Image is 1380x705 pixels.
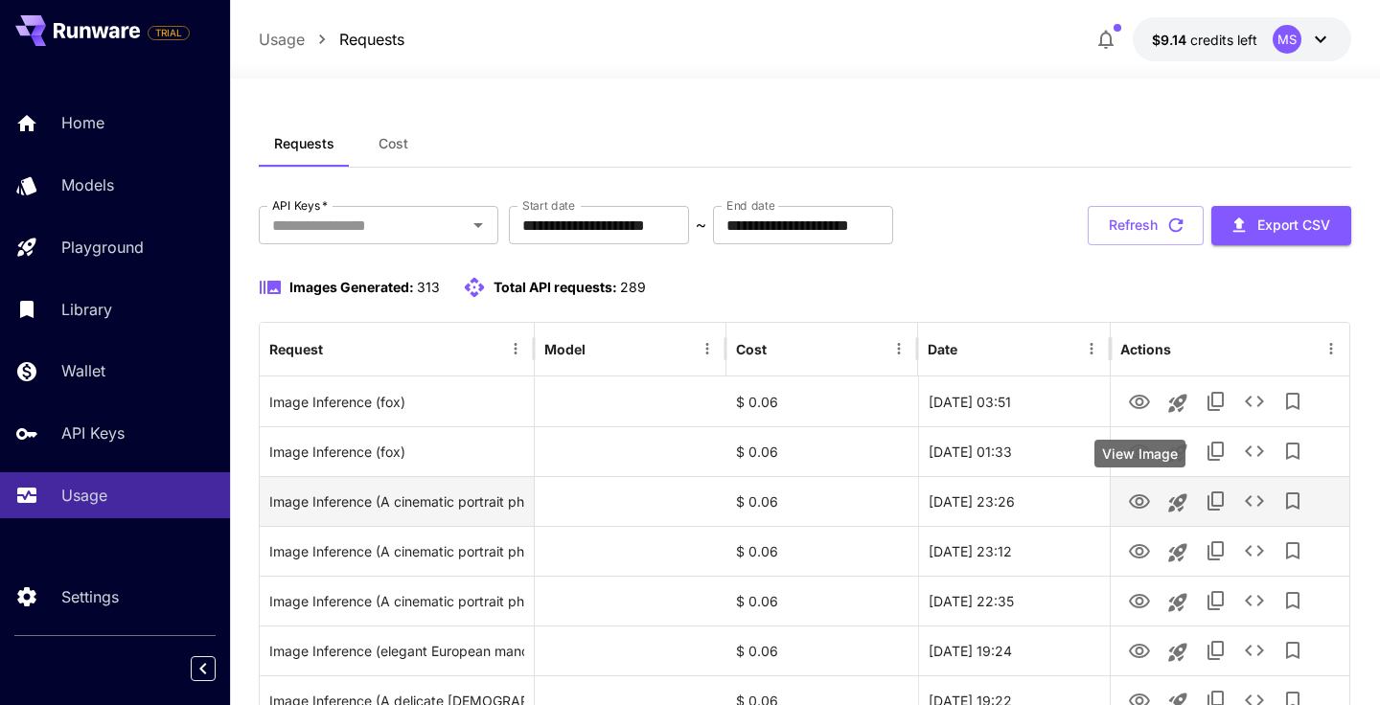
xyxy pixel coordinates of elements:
[1235,631,1274,670] button: See details
[1197,382,1235,421] button: Copy TaskUUID
[339,28,404,51] a: Requests
[502,335,529,362] button: Menu
[1235,581,1274,620] button: See details
[1094,440,1185,467] div: View Image
[1211,206,1351,245] button: Export CSV
[1133,17,1351,61] button: $9.1414MS
[259,28,404,51] nav: breadcrumb
[1274,581,1312,620] button: Add to library
[1159,484,1197,522] button: Launch in playground
[726,197,774,214] label: End date
[726,426,918,476] div: $ 0.06
[1078,335,1105,362] button: Menu
[61,111,104,134] p: Home
[465,212,492,239] button: Open
[1197,631,1235,670] button: Copy TaskUUID
[61,173,114,196] p: Models
[259,28,305,51] a: Usage
[918,576,1110,625] div: 09 Aug, 2025 22:35
[205,651,230,686] div: Collapse sidebar
[918,476,1110,526] div: 09 Aug, 2025 23:26
[379,135,408,152] span: Cost
[148,21,190,44] span: Add your payment card to enable full platform functionality.
[769,335,795,362] button: Sort
[1235,432,1274,470] button: See details
[269,427,524,476] div: Click to copy prompt
[1274,432,1312,470] button: Add to library
[928,341,957,357] div: Date
[1152,32,1190,48] span: $9.14
[1274,482,1312,520] button: Add to library
[1197,581,1235,620] button: Copy TaskUUID
[325,335,352,362] button: Sort
[587,335,614,362] button: Sort
[726,526,918,576] div: $ 0.06
[1273,25,1301,54] div: MS
[918,376,1110,426] div: 10 Aug, 2025 03:51
[289,279,414,295] span: Images Generated:
[1197,532,1235,570] button: Copy TaskUUID
[1120,341,1171,357] div: Actions
[1197,432,1235,470] button: Copy TaskUUID
[61,359,105,382] p: Wallet
[1274,382,1312,421] button: Add to library
[1159,583,1197,622] button: Launch in playground
[269,527,524,576] div: Click to copy prompt
[61,421,125,444] p: API Keys
[1235,482,1274,520] button: See details
[61,298,112,321] p: Library
[1152,30,1257,50] div: $9.1414
[918,526,1110,576] div: 09 Aug, 2025 23:12
[726,576,918,625] div: $ 0.06
[1120,580,1159,620] button: View Image
[959,335,986,362] button: Sort
[269,377,524,426] div: Click to copy prompt
[269,626,524,675] div: Click to copy prompt
[736,341,767,357] div: Cost
[1120,431,1159,470] button: View Image
[1274,631,1312,670] button: Add to library
[1235,382,1274,421] button: See details
[61,585,119,608] p: Settings
[1318,335,1345,362] button: Menu
[1159,633,1197,671] button: Launch in playground
[1235,532,1274,570] button: See details
[269,577,524,625] div: Click to copy prompt
[417,279,440,295] span: 313
[1197,482,1235,520] button: Copy TaskUUID
[544,341,586,357] div: Model
[620,279,646,295] span: 289
[918,625,1110,675] div: 09 Aug, 2025 19:24
[726,625,918,675] div: $ 0.06
[885,335,912,362] button: Menu
[1274,532,1312,570] button: Add to library
[191,656,216,681] button: Collapse sidebar
[1120,531,1159,570] button: View Image
[694,335,721,362] button: Menu
[269,477,524,526] div: Click to copy prompt
[272,197,328,214] label: API Keys
[726,476,918,526] div: $ 0.06
[149,26,189,40] span: TRIAL
[269,341,323,357] div: Request
[918,426,1110,476] div: 10 Aug, 2025 01:33
[494,279,617,295] span: Total API requests:
[61,484,107,507] p: Usage
[1159,434,1197,472] button: Launch in playground
[1120,381,1159,421] button: View Image
[1159,534,1197,572] button: Launch in playground
[726,376,918,426] div: $ 0.06
[1190,32,1257,48] span: credits left
[1120,481,1159,520] button: View Image
[696,214,706,237] p: ~
[1088,206,1204,245] button: Refresh
[1159,384,1197,422] button: Launch in playground
[61,236,144,259] p: Playground
[522,197,575,214] label: Start date
[274,135,334,152] span: Requests
[1120,630,1159,670] button: View Image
